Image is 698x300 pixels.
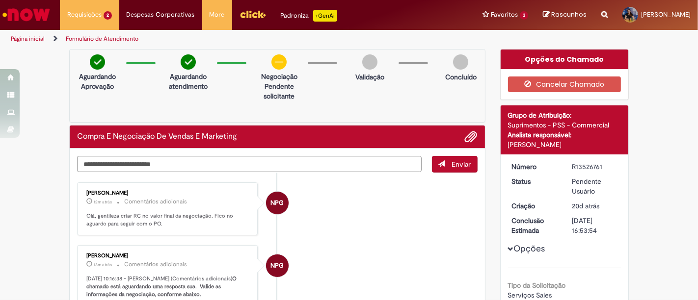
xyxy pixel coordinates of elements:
dt: Status [505,176,565,186]
div: Suprimentos - PSS - Commercial [508,120,621,130]
p: Olá, gentileza criar RC no valor final da negociação. Fico no aguardo para seguir com o PO. [86,212,250,227]
button: Enviar [432,156,478,173]
textarea: Digite sua mensagem aqui... [77,156,422,172]
img: check-circle-green.png [181,54,196,70]
span: Serviços Sales [508,291,552,300]
div: R13526761 [572,162,617,172]
h2: Compra E Negociação De Vendas E Marketing Histórico de tíquete [77,132,237,141]
div: Natane Pereira Gomes [266,254,289,277]
span: Enviar [452,160,471,169]
dt: Criação [505,201,565,211]
p: Concluído [445,72,477,82]
small: Comentários adicionais [124,260,187,269]
div: [PERSON_NAME] [86,190,250,196]
small: Comentários adicionais [124,198,187,206]
div: [PERSON_NAME] [86,253,250,259]
img: check-circle-green.png [90,54,105,70]
dt: Conclusão Estimada [505,216,565,235]
div: Pendente Usuário [572,176,617,196]
p: +GenAi [313,10,337,22]
span: Despesas Corporativas [127,10,195,20]
span: 3 [520,11,528,20]
button: Cancelar Chamado [508,76,621,92]
img: img-circle-grey.png [453,54,468,70]
div: Analista responsável: [508,130,621,140]
div: [PERSON_NAME] [508,140,621,150]
span: NPG [270,254,284,277]
b: Tipo da Solicitação [508,281,566,290]
time: 12/09/2025 10:06:55 [572,201,599,210]
img: circle-minus.png [271,54,287,70]
p: Aguardando atendimento [164,72,212,91]
span: Rascunhos [551,10,587,19]
a: Rascunhos [543,10,587,20]
dt: Número [505,162,565,172]
div: Padroniza [281,10,337,22]
span: [PERSON_NAME] [641,10,691,19]
div: 12/09/2025 10:06:55 [572,201,617,211]
span: 2 [104,11,112,20]
a: Formulário de Atendimento [66,35,138,43]
span: 13m atrás [94,262,112,268]
p: Pendente solicitante [255,81,303,101]
span: 12m atrás [94,199,112,205]
p: Validação [355,72,384,82]
p: Aguardando Aprovação [74,72,121,91]
span: Requisições [67,10,102,20]
a: Página inicial [11,35,45,43]
div: Natane Pereira Gomes [266,192,289,214]
div: Opções do Chamado [501,50,629,69]
img: ServiceNow [1,5,52,25]
ul: Trilhas de página [7,30,458,48]
p: Negociação [255,72,303,81]
span: 20d atrás [572,201,599,210]
time: 01/10/2025 10:16:38 [94,262,112,268]
button: Adicionar anexos [465,130,478,143]
span: NPG [270,191,284,215]
div: [DATE] 16:53:54 [572,216,617,235]
div: Grupo de Atribuição: [508,110,621,120]
time: 01/10/2025 10:17:32 [94,199,112,205]
span: More [210,10,225,20]
img: click_logo_yellow_360x200.png [240,7,266,22]
img: img-circle-grey.png [362,54,377,70]
span: Favoritos [491,10,518,20]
